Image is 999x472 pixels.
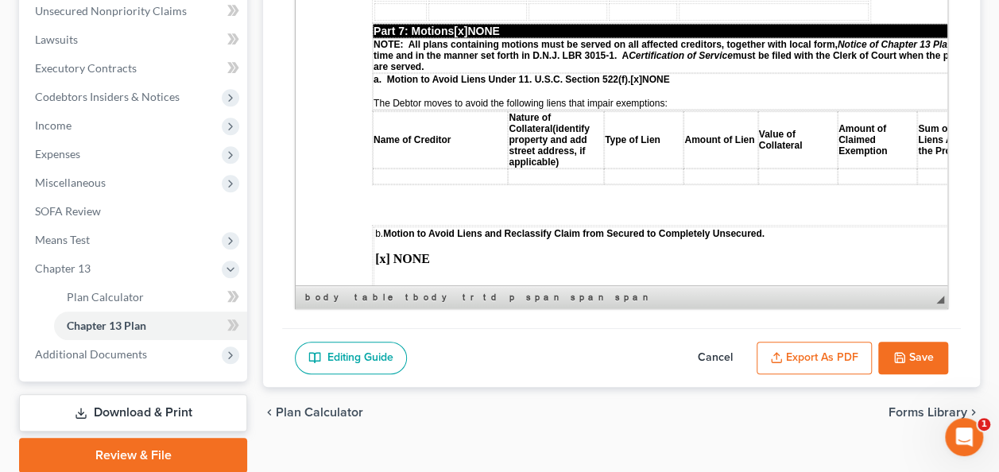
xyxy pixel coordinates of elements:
a: span element [567,289,610,305]
a: Chapter 13 Plan [54,311,247,340]
strong: NOTE: All plans containing motions must be served on all affected creditors, together with local ... [78,111,769,145]
strong: [x] NONE [79,324,134,338]
span: Chapter 13 [35,261,91,275]
button: Cancel [680,342,750,375]
span: Unsecured Nonpriority Claims [35,4,187,17]
span: b. [79,300,469,311]
span: Income [35,118,72,132]
span: Additional Documents [35,347,147,361]
a: Plan Calculator [54,283,247,311]
a: Lawsuits [22,25,247,54]
span: All executory contracts and unexpired leases are rejected, except the following, which are assumed: [78,22,499,33]
iframe: Intercom live chat [945,418,983,456]
a: Editing Guide [295,342,407,375]
span: (identify property and add street address, if applicable) [213,195,293,240]
span: 1 [978,418,990,431]
a: p element [506,289,521,305]
span: Arrears to be Cured and paid by Trustee [137,44,227,67]
em: Chapter 13 Plan Transmittal [585,111,711,122]
span: Plan Calculator [67,290,144,304]
a: td element [480,289,505,305]
a: SOFA Review [22,197,247,226]
span: Codebtors Insiders & Notices [35,90,180,103]
button: Forms Library chevron_right [889,406,980,419]
strong: Motion to Avoid Liens and Reclassify Claim from Secured to Completely Unsecured. [87,300,469,311]
span: Post-Petition Payment to be Paid Directly to Creditor by [PERSON_NAME] [387,44,570,67]
span: Lawsuits [35,33,78,46]
a: table element [351,289,401,305]
span: Sum of All Other Liens Against the Property [622,195,697,229]
span: [x] [335,146,347,157]
span: Miscellaneous [35,176,106,189]
i: chevron_left [263,406,276,419]
span: SOFA Review [35,204,101,218]
span: Name of Creditor [78,207,155,218]
button: chevron_left Plan Calculator [263,406,363,419]
span: Forms Library [889,406,967,419]
a: tr element [459,289,478,305]
i: chevron_right [967,406,980,419]
a: span element [612,289,655,305]
a: span element [523,289,566,305]
span: Expenses [35,147,80,161]
button: Export as PDF [757,342,872,375]
span: Nature of Collateral [213,184,257,207]
span: Resize [936,296,944,304]
span: Means Test [35,233,90,246]
a: tbody element [402,289,458,305]
span: Plan Calculator [276,406,363,419]
span: Amount of Claimed Exemption [543,195,591,229]
span: Nature of Contract or Lease [246,39,298,72]
span: Type of Lien [309,207,365,218]
span: The Debtor moves to avoid the following liens that impair exemptions: [78,170,372,181]
a: body element [302,289,350,305]
span: Treatment by Debtor [318,44,378,67]
span: Part 7: Motions NONE [78,97,204,110]
span: Name Creditor [87,44,124,67]
button: Save [878,342,948,375]
span: Value of Collateral [463,201,507,223]
strong: a. Motion to Avoid Liens Under 11. U.S.C. Section 522(f). NONE [78,146,374,157]
span: [x] [158,97,172,110]
a: Download & Print [19,394,247,431]
em: Certification of Service [333,122,437,133]
span: Executory Contracts [35,61,137,75]
a: Executory Contracts [22,54,247,83]
span: Chapter 13 Plan [67,319,146,332]
em: Notice of [542,111,583,122]
span: Amount of Lien [389,207,459,218]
